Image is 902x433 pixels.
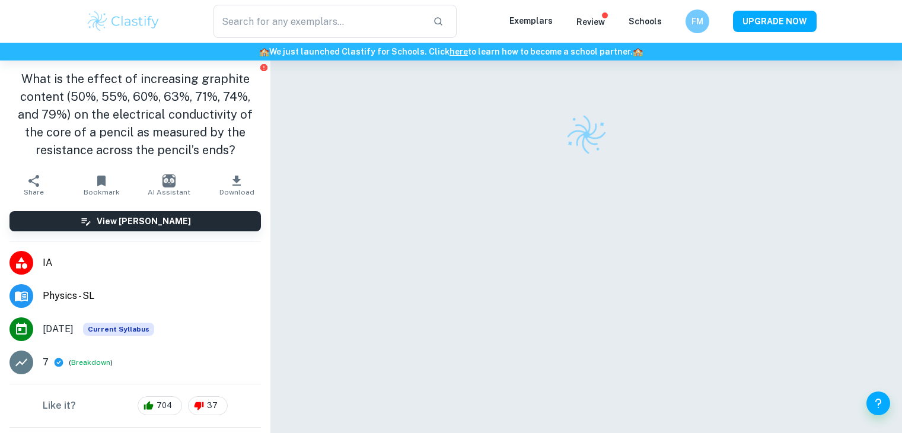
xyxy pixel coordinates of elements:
span: Share [24,188,44,196]
img: AI Assistant [162,174,176,187]
h6: Like it? [43,399,76,413]
input: Search for any exemplars... [213,5,424,38]
button: Download [203,168,270,202]
span: 704 [150,400,179,412]
h6: We just launched Clastify for Schools. Click to learn how to become a school partner. [2,45,900,58]
button: UPGRADE NOW [733,11,817,32]
span: Physics - SL [43,289,261,303]
button: Help and Feedback [866,391,890,415]
a: Schools [629,17,662,26]
span: [DATE] [43,322,74,336]
a: here [450,47,468,56]
span: IA [43,256,261,270]
button: Bookmark [68,168,135,202]
h1: What is the effect of increasing graphite content (50%, 55%, 60%, 63%, 71%, 74%, and 79%) on the ... [9,70,261,159]
button: View [PERSON_NAME] [9,211,261,231]
button: Breakdown [71,357,110,368]
p: 7 [43,355,49,370]
div: This exemplar is based on the current syllabus. Feel free to refer to it for inspiration/ideas wh... [83,323,154,336]
img: Clastify logo [86,9,161,33]
span: Bookmark [84,188,120,196]
span: ( ) [69,357,113,368]
span: Download [219,188,254,196]
span: 🏫 [633,47,643,56]
button: AI Assistant [135,168,203,202]
p: Exemplars [509,14,553,27]
div: 704 [138,396,182,415]
div: 37 [188,396,228,415]
p: Review [576,15,605,28]
button: FM [686,9,709,33]
h6: FM [690,15,704,28]
span: 37 [200,400,224,412]
button: Report issue [259,63,268,72]
span: 🏫 [259,47,269,56]
h6: View [PERSON_NAME] [97,215,191,228]
span: Current Syllabus [83,323,154,336]
span: AI Assistant [148,188,190,196]
img: Clastify logo [562,111,610,159]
